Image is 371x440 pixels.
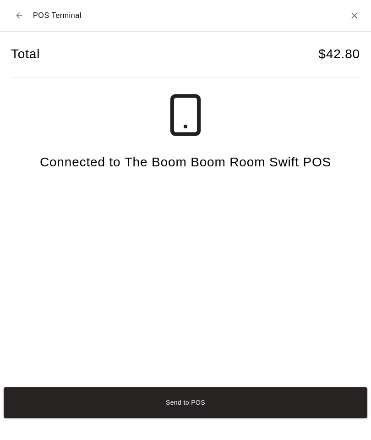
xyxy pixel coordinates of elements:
button: Back to checkout [11,7,27,24]
h4: $ 42.80 [318,46,360,62]
h4: Total [11,46,40,62]
button: Send to POS [4,387,367,418]
button: Close [349,10,360,21]
div: POS Terminal [11,7,82,24]
h4: Connected to The Boom Boom Room Swift POS [40,154,331,170]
